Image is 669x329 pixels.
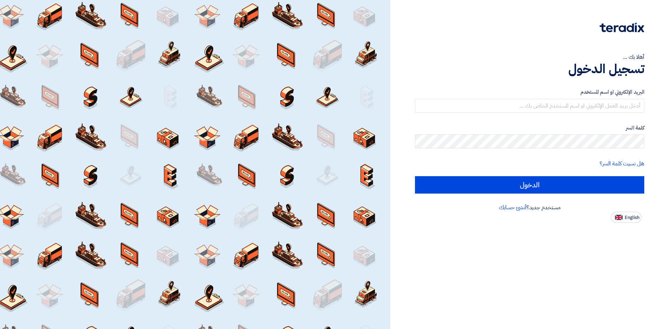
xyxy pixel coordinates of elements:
input: أدخل بريد العمل الإلكتروني او اسم المستخدم الخاص بك ... [415,99,644,113]
a: هل نسيت كلمة السر؟ [600,159,644,168]
a: أنشئ حسابك [499,203,526,212]
img: en-US.png [615,215,623,220]
span: English [625,215,639,220]
div: أهلا بك ... [415,53,644,61]
img: Teradix logo [600,23,644,32]
label: البريد الإلكتروني او اسم المستخدم [415,88,644,96]
button: English [611,212,641,223]
div: مستخدم جديد؟ [415,203,644,212]
h1: تسجيل الدخول [415,61,644,77]
input: الدخول [415,176,644,194]
label: كلمة السر [415,124,644,132]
